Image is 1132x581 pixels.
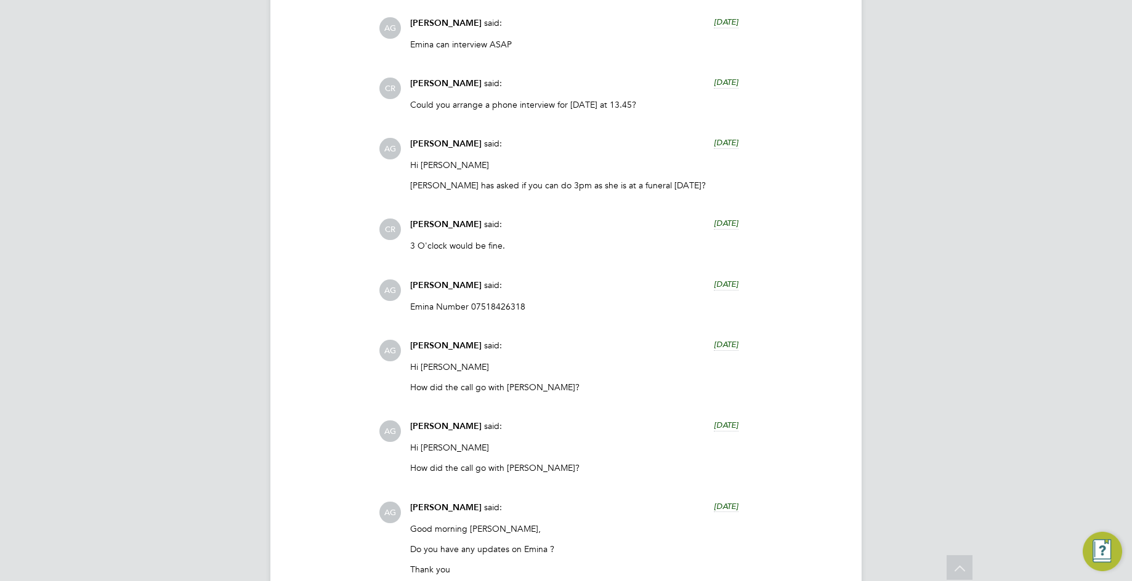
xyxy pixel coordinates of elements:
[410,382,738,393] p: How did the call go with [PERSON_NAME]?
[410,421,482,431] span: [PERSON_NAME]
[379,138,401,159] span: AG
[714,339,738,350] span: [DATE]
[410,543,738,555] p: Do you have any updates on Emina ?
[410,462,738,473] p: How did the call go with [PERSON_NAME]?
[410,340,482,351] span: [PERSON_NAME]
[714,17,738,27] span: [DATE]
[379,340,401,361] span: AG
[410,502,482,513] span: [PERSON_NAME]
[714,420,738,430] span: [DATE]
[410,78,482,89] span: [PERSON_NAME]
[379,218,401,240] span: CR
[410,39,738,50] p: Emina can interview ASAP
[410,138,482,149] span: [PERSON_NAME]
[379,420,401,442] span: AG
[410,564,738,575] p: Thank you
[410,99,738,110] p: Could you arrange a phone interview for [DATE] at 13.45?
[410,280,482,290] span: [PERSON_NAME]
[410,180,738,191] p: [PERSON_NAME] has asked if you can do 3pm as she is at a funeral [DATE]?
[410,219,482,230] span: [PERSON_NAME]
[410,523,738,534] p: Good morning [PERSON_NAME],
[484,138,502,149] span: said:
[714,279,738,289] span: [DATE]
[484,279,502,290] span: said:
[410,159,738,170] p: Hi [PERSON_NAME]
[410,240,738,251] p: 3 O'clock would be fine.
[379,17,401,39] span: AG
[714,501,738,511] span: [DATE]
[484,17,502,28] span: said:
[484,78,502,89] span: said:
[410,18,482,28] span: [PERSON_NAME]
[714,218,738,228] span: [DATE]
[484,502,502,513] span: said:
[379,279,401,301] span: AG
[379,502,401,523] span: AG
[714,77,738,87] span: [DATE]
[484,340,502,351] span: said:
[1083,532,1122,571] button: Engage Resource Center
[410,361,738,372] p: Hi [PERSON_NAME]
[484,218,502,230] span: said:
[410,442,738,453] p: Hi [PERSON_NAME]
[410,301,738,312] p: Emina Number 07518426318
[484,420,502,431] span: said:
[714,137,738,148] span: [DATE]
[379,78,401,99] span: CR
